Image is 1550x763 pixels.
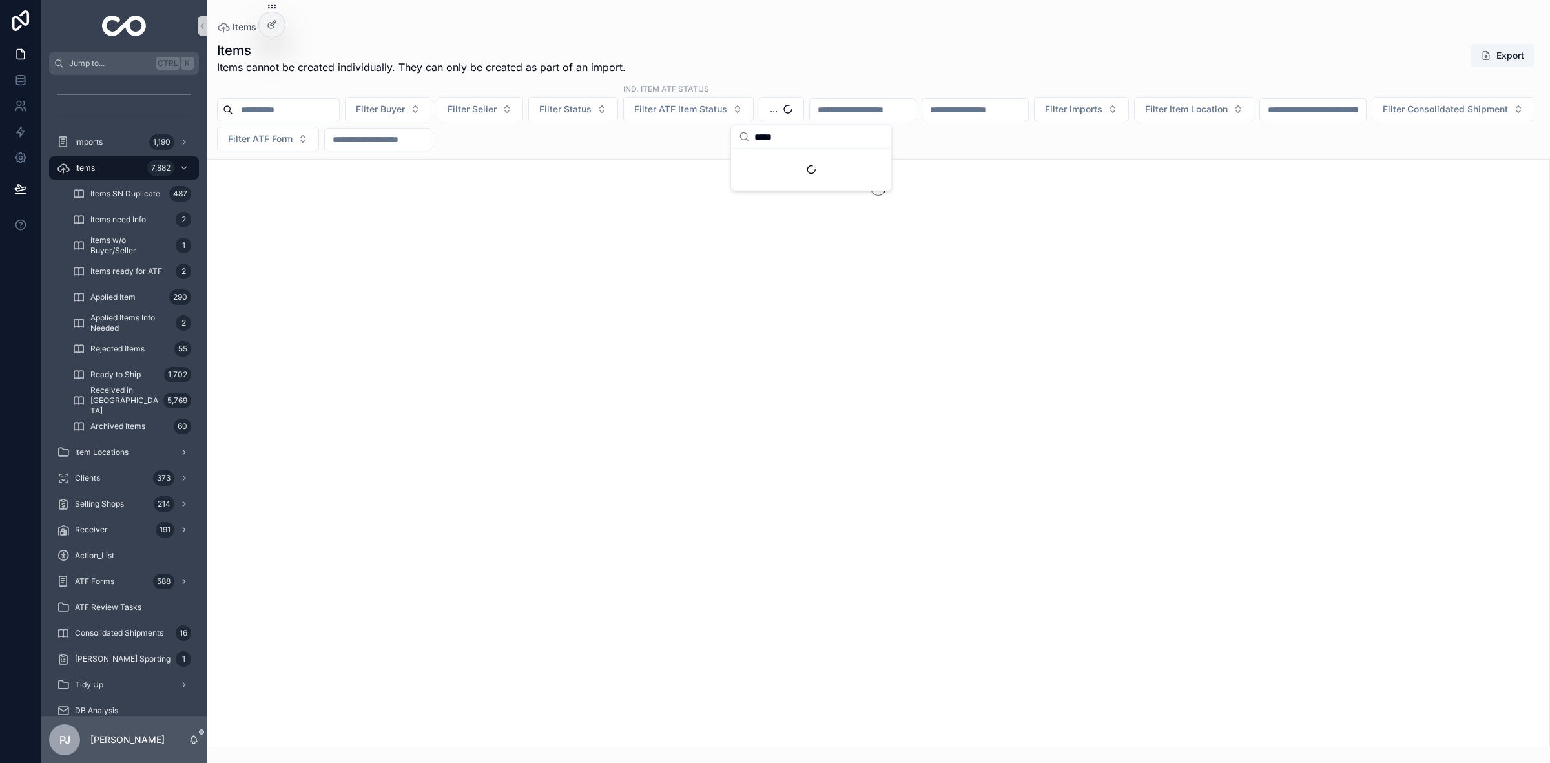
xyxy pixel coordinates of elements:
[217,127,319,151] button: Select Button
[90,421,145,432] span: Archived Items
[65,234,199,257] a: Items w/o Buyer/Seller1
[49,544,199,567] a: Action_List
[75,550,114,561] span: Action_List
[174,341,191,357] div: 55
[65,337,199,361] a: Rejected Items55
[437,97,523,121] button: Select Button
[156,57,180,70] span: Ctrl
[49,441,199,464] a: Item Locations
[1145,103,1228,116] span: Filter Item Location
[169,289,191,305] div: 290
[90,235,170,256] span: Items w/o Buyer/Seller
[49,492,199,516] a: Selling Shops214
[90,214,146,225] span: Items need Info
[356,103,405,116] span: Filter Buyer
[217,59,626,75] span: Items cannot be created individually. They can only be created as part of an import.
[770,103,778,116] span: ...
[228,132,293,145] span: Filter ATF Form
[59,732,70,747] span: PJ
[448,103,497,116] span: Filter Seller
[65,286,199,309] a: Applied Item290
[75,602,141,612] span: ATF Review Tasks
[153,574,174,589] div: 588
[49,466,199,490] a: Clients373
[49,673,199,696] a: Tidy Up
[41,75,207,716] div: scrollable content
[163,393,191,408] div: 5,769
[176,625,191,641] div: 16
[75,525,108,535] span: Receiver
[90,385,158,416] span: Received in [GEOGRAPHIC_DATA]
[232,21,256,34] span: Items
[176,212,191,227] div: 2
[75,628,163,638] span: Consolidated Shipments
[49,518,199,541] a: Receiver191
[75,706,118,716] span: DB Analysis
[49,699,199,722] a: DB Analysis
[49,156,199,180] a: Items7,882
[75,654,170,664] span: [PERSON_NAME] Sporting
[102,16,147,36] img: App logo
[528,97,618,121] button: Select Button
[49,622,199,645] a: Consolidated Shipments16
[634,103,727,116] span: Filter ATF Item Status
[174,419,191,434] div: 60
[1034,97,1129,121] button: Select Button
[49,647,199,671] a: [PERSON_NAME] Sporting1
[1383,103,1508,116] span: Filter Consolidated Shipment
[75,447,129,457] span: Item Locations
[75,499,124,509] span: Selling Shops
[217,41,626,59] h1: Items
[623,97,754,121] button: Select Button
[65,182,199,205] a: Items SN Duplicate487
[623,83,709,94] label: ind. Item ATF Status
[65,363,199,386] a: Ready to Ship1,702
[75,137,103,147] span: Imports
[90,344,145,354] span: Rejected Items
[1471,44,1534,67] button: Export
[149,134,174,150] div: 1,190
[176,264,191,279] div: 2
[90,189,160,199] span: Items SN Duplicate
[75,473,100,483] span: Clients
[90,370,141,380] span: Ready to Ship
[176,315,191,331] div: 2
[90,313,170,333] span: Applied Items Info Needed
[217,21,256,34] a: Items
[65,208,199,231] a: Items need Info2
[49,131,199,154] a: Imports1,190
[169,186,191,202] div: 487
[164,367,191,382] div: 1,702
[759,97,804,121] button: Select Button
[75,680,103,690] span: Tidy Up
[69,58,151,68] span: Jump to...
[49,52,199,75] button: Jump to...CtrlK
[65,415,199,438] a: Archived Items60
[65,311,199,335] a: Applied Items Info Needed2
[182,58,192,68] span: K
[176,651,191,667] div: 1
[75,576,114,587] span: ATF Forms
[1045,103,1102,116] span: Filter Imports
[154,496,174,512] div: 214
[75,163,95,173] span: Items
[1372,97,1534,121] button: Select Button
[176,238,191,253] div: 1
[90,733,165,746] p: [PERSON_NAME]
[147,160,174,176] div: 7,882
[731,149,891,191] div: Suggestions
[90,266,162,277] span: Items ready for ATF
[65,260,199,283] a: Items ready for ATF2
[539,103,592,116] span: Filter Status
[345,97,431,121] button: Select Button
[49,596,199,619] a: ATF Review Tasks
[1134,97,1254,121] button: Select Button
[65,389,199,412] a: Received in [GEOGRAPHIC_DATA]5,769
[90,292,136,302] span: Applied Item
[49,570,199,593] a: ATF Forms588
[156,522,174,538] div: 191
[153,470,174,486] div: 373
